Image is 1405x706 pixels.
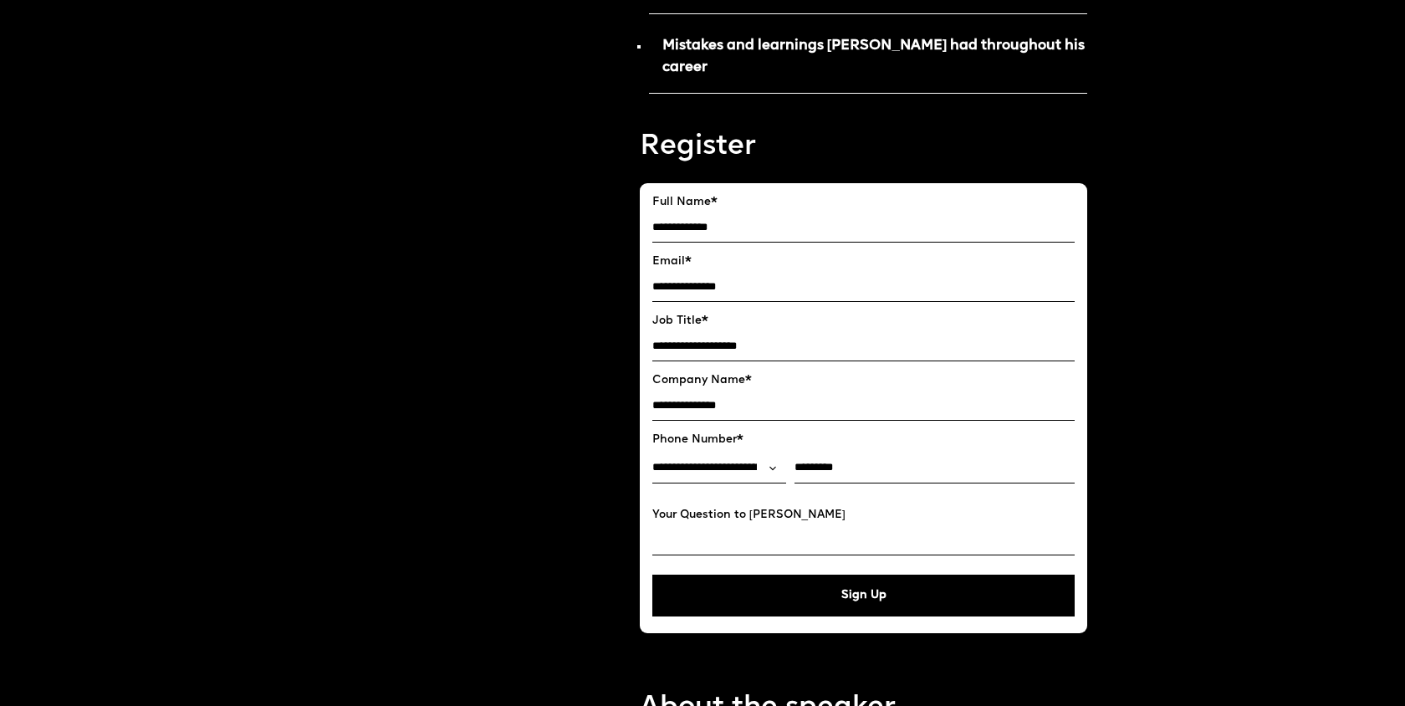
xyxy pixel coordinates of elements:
button: Sign Up [652,575,1075,616]
label: Your Question to [PERSON_NAME] [652,509,1075,522]
label: Phone Number [652,433,1075,447]
label: Email [652,255,1075,269]
label: Full Name [652,196,1075,209]
p: Register [640,127,1088,166]
label: Company Name [652,374,1075,387]
strong: Mistakes and learnings [PERSON_NAME] had throughout his career [662,38,1086,74]
label: Job Title [652,315,1075,328]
